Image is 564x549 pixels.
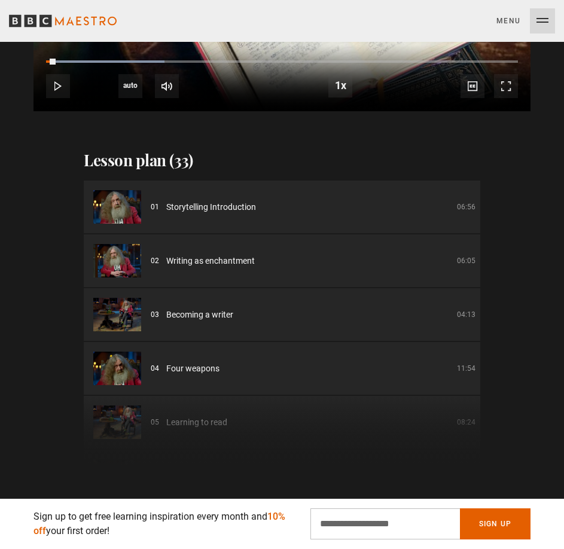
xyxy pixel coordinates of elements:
[166,255,255,267] span: Writing as enchantment
[118,74,142,98] div: Current quality: 720p
[84,150,480,171] h2: Lesson plan (33)
[151,309,159,320] p: 03
[457,255,475,266] p: 06:05
[166,201,256,213] span: Storytelling Introduction
[457,202,475,212] p: 06:56
[461,74,484,98] button: Captions
[494,74,518,98] button: Fullscreen
[457,309,475,320] p: 04:13
[151,255,159,266] p: 02
[166,309,233,321] span: Becoming a writer
[166,362,219,375] span: Four weapons
[46,74,70,98] button: Play
[151,363,159,374] p: 04
[9,12,117,30] svg: BBC Maestro
[328,74,352,97] button: Playback Rate
[460,508,531,539] button: Sign Up
[46,60,518,63] div: Progress Bar
[118,74,142,98] span: auto
[151,202,159,212] p: 01
[33,510,296,538] p: Sign up to get free learning inspiration every month and your first order!
[457,363,475,374] p: 11:54
[496,8,555,33] button: Toggle navigation
[155,74,179,98] button: Mute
